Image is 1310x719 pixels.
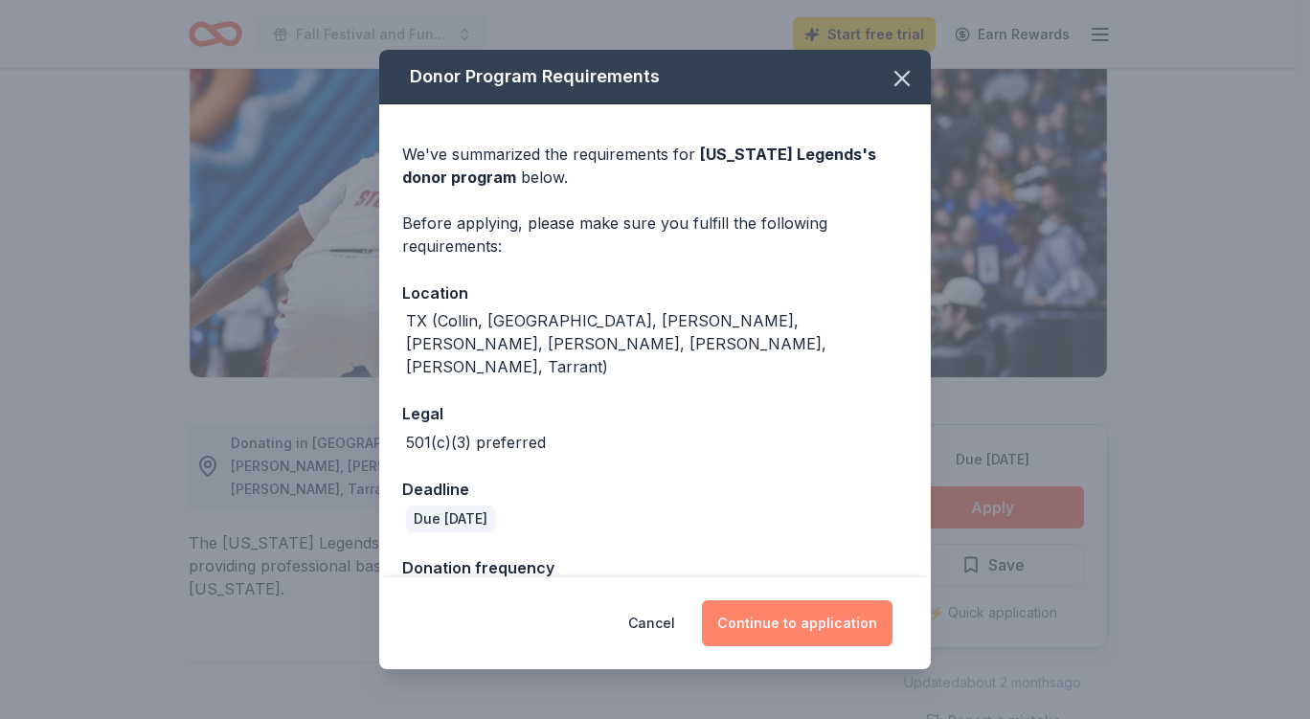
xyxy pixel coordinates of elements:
[406,309,908,378] div: TX (Collin, [GEOGRAPHIC_DATA], [PERSON_NAME], [PERSON_NAME], [PERSON_NAME], [PERSON_NAME], [PERSO...
[406,431,546,454] div: 501(c)(3) preferred
[402,477,908,502] div: Deadline
[402,281,908,305] div: Location
[402,143,908,189] div: We've summarized the requirements for below.
[402,401,908,426] div: Legal
[402,555,908,580] div: Donation frequency
[628,600,675,646] button: Cancel
[379,50,931,104] div: Donor Program Requirements
[406,506,495,532] div: Due [DATE]
[702,600,892,646] button: Continue to application
[402,212,908,258] div: Before applying, please make sure you fulfill the following requirements:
